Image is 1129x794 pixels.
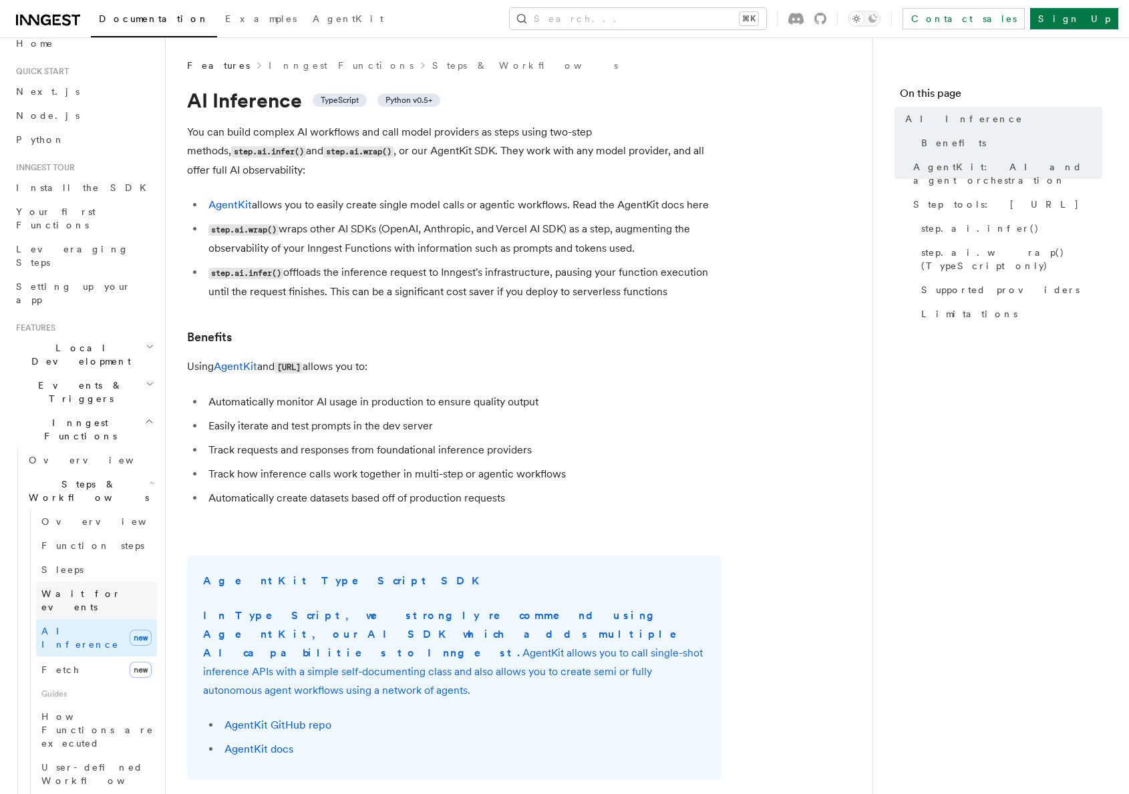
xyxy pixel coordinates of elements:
a: Benefits [187,328,232,347]
span: Supported providers [921,283,1080,296]
a: Setting up your app [11,274,157,312]
span: Step tools: [URL] [913,198,1080,211]
a: User-defined Workflows [36,755,157,793]
span: Inngest Functions [11,416,144,443]
span: Setting up your app [16,281,131,305]
span: Python v0.5+ [385,95,432,106]
span: Guides [36,683,157,705]
span: Python [16,134,65,145]
span: Steps & Workflows [23,477,149,504]
span: new [130,630,152,646]
span: User-defined Workflows [41,762,162,786]
p: Using and allows you to: [187,357,721,377]
a: Inngest Functions [269,59,414,72]
a: Documentation [91,4,217,37]
span: AgentKit [313,13,383,24]
a: step.ai.infer() [916,216,1102,240]
a: Your first Functions [11,200,157,237]
span: Overview [41,516,179,527]
span: Next.js [16,86,79,97]
span: AgentKit: AI and agent orchestration [913,160,1102,187]
span: Examples [225,13,297,24]
a: Sign Up [1030,8,1118,29]
span: Home [16,37,53,50]
strong: In TypeScript, we strongly recommend using AgentKit, our AI SDK which adds multiple AI capabiliti... [203,609,695,659]
li: wraps other AI SDKs (OpenAI, Anthropic, and Vercel AI SDK) as a step, augmenting the observabilit... [204,220,721,258]
a: AI Inferencenew [36,619,157,656]
a: Limitations [916,302,1102,326]
kbd: ⌘K [740,12,758,25]
span: Features [187,59,250,72]
a: AgentKit [208,198,252,211]
a: Supported providers [916,278,1102,302]
a: Contact sales [903,8,1025,29]
li: Easily iterate and test prompts in the dev server [204,417,721,435]
span: Documentation [99,13,209,24]
code: step.ai.wrap() [323,146,393,158]
a: Node.js [11,104,157,128]
span: Quick start [11,66,69,77]
button: Steps & Workflows [23,472,157,510]
a: AgentKit GitHub repo [224,719,331,731]
span: Fetch [41,664,80,675]
a: Examples [217,4,305,36]
span: Function steps [41,540,144,551]
strong: AgentKit TypeScript SDK [203,574,487,587]
a: Wait for events [36,582,157,619]
a: AgentKit [305,4,391,36]
span: How Functions are executed [41,711,154,749]
span: TypeScript [321,95,359,106]
span: AI Inference [905,112,1023,126]
span: Inngest tour [11,162,75,173]
span: Node.js [16,110,79,121]
button: Events & Triggers [11,373,157,411]
li: allows you to easily create single model calls or agentic workflows. Read the AgentKit docs here [204,196,721,214]
button: Inngest Functions [11,411,157,448]
a: Overview [36,510,157,534]
button: Toggle dark mode [848,11,880,27]
button: Search...⌘K [510,8,766,29]
li: offloads the inference request to Inngest's infrastructure, pausing your function execution until... [204,263,721,301]
span: Wait for events [41,588,121,612]
a: Next.js [11,79,157,104]
span: Leveraging Steps [16,244,129,268]
span: Benefits [921,136,986,150]
span: Overview [29,455,166,465]
a: Leveraging Steps [11,237,157,274]
a: AgentKit docs [224,743,293,755]
span: Events & Triggers [11,379,146,405]
code: step.ai.wrap() [208,224,279,236]
a: step.ai.wrap() (TypeScript only) [916,240,1102,278]
h1: AI Inference [187,88,721,112]
a: Function steps [36,534,157,558]
a: AI Inference [900,107,1102,131]
code: step.ai.infer() [231,146,306,158]
code: [URL] [275,362,303,373]
p: AgentKit allows you to call single-shot inference APIs with a simple self-documenting class and a... [203,606,705,700]
span: new [130,662,152,678]
span: step.ai.infer() [921,222,1039,235]
li: Track how inference calls work together in multi-step or agentic workflows [204,465,721,483]
span: Your first Functions [16,206,96,230]
span: Limitations [921,307,1017,321]
code: step.ai.infer() [208,268,283,279]
a: Python [11,128,157,152]
span: Install the SDK [16,182,154,193]
a: Fetchnew [36,656,157,683]
a: Step tools: [URL] [908,192,1102,216]
a: How Functions are executed [36,705,157,755]
span: step.ai.wrap() (TypeScript only) [921,246,1102,272]
span: Local Development [11,341,146,368]
button: Local Development [11,336,157,373]
a: Sleeps [36,558,157,582]
span: Sleeps [41,564,84,575]
li: Track requests and responses from foundational inference providers [204,441,721,459]
a: Steps & Workflows [432,59,618,72]
a: Install the SDK [11,176,157,200]
a: Home [11,31,157,55]
h4: On this page [900,85,1102,107]
li: Automatically monitor AI usage in production to ensure quality output [204,393,721,411]
a: AgentKit: AI and agent orchestration [908,155,1102,192]
p: You can build complex AI workflows and call model providers as steps using two-step methods, and ... [187,123,721,180]
a: Benefits [916,131,1102,155]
